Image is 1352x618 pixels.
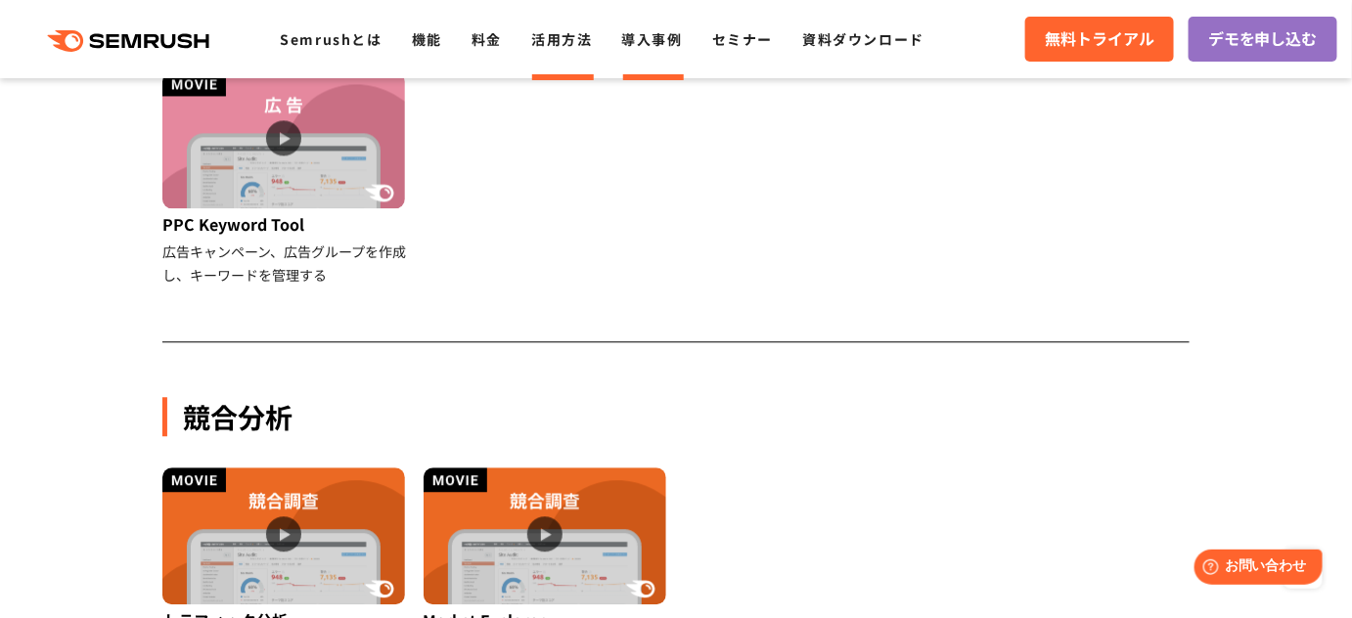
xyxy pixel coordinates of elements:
div: 競合分析 [162,397,1190,436]
a: 料金 [472,29,502,49]
a: デモを申し込む [1189,17,1337,62]
a: Semrushとは [280,29,382,49]
iframe: Help widget launcher [1178,542,1330,596]
a: 機能 [412,29,442,49]
div: PPC Keyword Tool [162,208,408,240]
a: 資料ダウンロード [802,29,924,49]
span: デモを申し込む [1208,26,1318,52]
div: 広告キャンペーン、広告グループを作成し、キーワードを管理する [162,240,408,287]
span: 無料トライアル [1045,26,1154,52]
a: 無料トライアル [1025,17,1174,62]
a: セミナー [712,29,773,49]
a: 導入事例 [622,29,683,49]
a: 活用方法 [531,29,592,49]
a: PPC Keyword Tool 広告キャンペーン、広告グループを作成し、キーワードを管理する [162,71,408,287]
